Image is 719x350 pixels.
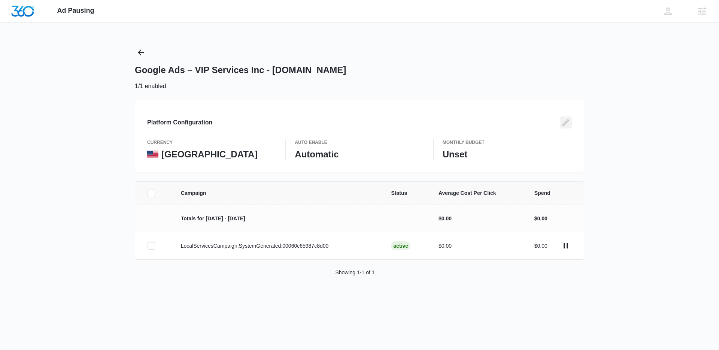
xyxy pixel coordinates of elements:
[534,215,547,223] p: $0.00
[534,242,547,250] p: $0.00
[147,139,276,146] p: currency
[135,46,147,58] button: Back
[135,82,166,91] p: 1/1 enabled
[439,189,516,197] span: Average Cost Per Click
[147,151,158,158] img: United States
[57,7,94,15] span: Ad Pausing
[391,241,410,250] div: Active
[181,242,373,250] p: LocalServicesCampaign:SystemGenerated:00060c65987c8d00
[560,117,572,129] button: Edit
[443,149,572,160] p: Unset
[147,118,212,127] h3: Platform Configuration
[534,189,572,197] span: Spend
[135,64,346,76] h1: Google Ads – VIP Services Inc - [DOMAIN_NAME]
[560,240,572,252] button: actions.pause
[443,139,572,146] p: Monthly Budget
[335,269,374,277] p: Showing 1-1 of 1
[391,189,421,197] span: Status
[181,215,373,223] p: Totals for [DATE] - [DATE]
[295,139,424,146] p: Auto Enable
[295,149,424,160] p: Automatic
[439,242,516,250] p: $0.00
[161,149,257,160] p: [GEOGRAPHIC_DATA]
[439,215,516,223] p: $0.00
[181,189,373,197] span: Campaign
